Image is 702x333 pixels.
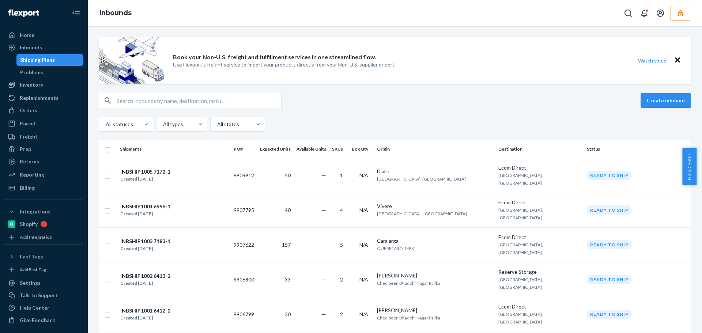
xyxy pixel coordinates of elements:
[340,276,343,283] span: 2
[4,302,83,314] a: Help Center
[20,184,35,192] div: Billing
[120,314,170,322] div: Created [DATE]
[340,311,343,317] span: 2
[120,203,170,210] div: INBSHIP1004 6996-1
[322,242,326,248] span: —
[498,199,581,206] div: Ecom Direct
[340,172,343,178] span: 1
[231,297,257,332] td: 9906799
[587,240,632,249] div: Ready to ship
[20,266,46,273] div: Add Fast Tag
[117,140,231,158] th: Shipments
[498,303,581,310] div: Ecom Direct
[20,81,43,88] div: Inventory
[359,207,368,213] span: N/A
[231,262,257,297] td: 9906800
[495,140,584,158] th: Destination
[69,6,83,20] button: Close Navigation
[4,314,83,326] button: Give Feedback
[20,133,38,140] div: Freight
[322,276,326,283] span: —
[587,310,632,319] div: Ready to ship
[4,79,83,91] a: Inventory
[359,242,368,248] span: N/A
[377,176,466,182] span: [GEOGRAPHIC_DATA], [GEOGRAPHIC_DATA]
[498,268,581,276] div: Reserve Storage
[587,275,632,284] div: Ready to ship
[20,208,50,215] div: Integrations
[94,3,137,24] ol: breadcrumbs
[498,234,581,241] div: Ecom Direct
[162,121,163,128] input: All types
[377,237,492,245] div: Caralarga
[4,169,83,181] a: Reporting
[4,277,83,289] a: Settings
[173,53,376,61] p: Book your Non-U.S. freight and fulfillment services in one streamlined flow.
[653,6,668,20] button: Open account menu
[359,311,368,317] span: N/A
[377,246,414,251] span: QUERETARO, MEX
[587,171,632,180] div: Ready to ship
[120,238,170,245] div: INBSHIP1003 7183-1
[359,172,368,178] span: N/A
[621,6,635,20] button: Open Search Box
[120,280,170,287] div: Created [DATE]
[20,94,58,102] div: Replenishments
[20,120,35,127] div: Parcel
[20,44,42,51] div: Inbounds
[4,156,83,167] a: Returns
[633,55,671,66] button: Watch video
[377,272,492,279] div: [PERSON_NAME]
[377,168,492,175] div: Djalin
[641,93,691,108] button: Create inbound
[231,158,257,193] td: 9908912
[4,182,83,194] a: Billing
[120,245,170,252] div: Created [DATE]
[4,29,83,41] a: Home
[498,173,543,186] span: [GEOGRAPHIC_DATA], [GEOGRAPHIC_DATA]
[682,148,697,185] button: Help Center
[20,279,41,287] div: Settings
[377,211,467,216] span: [GEOGRAPHIC_DATA],, [GEOGRAPHIC_DATA]
[4,290,83,301] a: Talk to Support
[498,277,543,290] span: [GEOGRAPHIC_DATA], [GEOGRAPHIC_DATA]
[329,140,349,158] th: SKUs
[20,171,44,178] div: Reporting
[498,242,543,255] span: [GEOGRAPHIC_DATA], [GEOGRAPHIC_DATA]
[16,67,84,78] a: Problems
[498,164,581,171] div: Ecom Direct
[4,233,83,242] a: Add Integration
[377,203,492,210] div: Vivere
[105,121,106,128] input: All statuses
[4,251,83,262] button: Fast Tags
[587,205,632,215] div: Ready to ship
[20,304,49,311] div: Help Center
[340,207,343,213] span: 4
[16,54,84,66] a: Shipping Plans
[285,172,291,178] span: 50
[20,107,37,114] div: Orders
[4,218,83,230] a: Shopify
[8,10,39,17] img: Flexport logo
[359,276,368,283] span: N/A
[257,140,294,158] th: Expected Units
[20,220,38,228] div: Shopify
[285,276,291,283] span: 33
[377,307,492,314] div: [PERSON_NAME]
[4,206,83,217] button: Integrations
[20,253,43,260] div: Fast Tags
[322,311,326,317] span: —
[20,234,52,240] div: Add Integration
[374,140,495,158] th: Origin
[20,145,31,153] div: Prep
[285,311,291,317] span: 30
[120,272,170,280] div: INBSHIP1002 6413-2
[216,121,217,128] input: All states
[377,315,440,321] span: Chedibeer, Bhadohi Nagar Palika
[117,93,281,108] input: Search inbounds by name, destination, msku...
[231,140,257,158] th: PO#
[285,207,291,213] span: 40
[282,242,291,248] span: 157
[673,55,682,66] button: Close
